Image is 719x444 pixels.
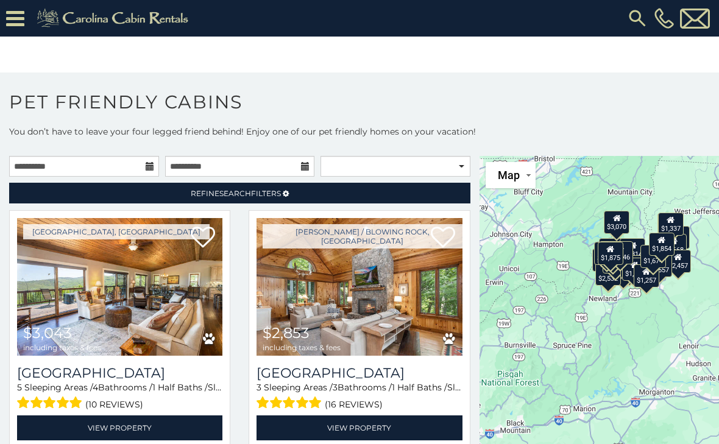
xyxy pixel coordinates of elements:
span: 3 [257,382,261,393]
span: including taxes & fees [23,344,101,351]
a: [GEOGRAPHIC_DATA] [257,365,462,381]
img: Chimney Island [257,218,462,356]
a: View Property [257,415,462,440]
span: 3 [333,382,338,393]
a: [PHONE_NUMBER] [651,8,677,29]
a: [GEOGRAPHIC_DATA] [17,365,222,381]
h3: Beech Mountain Vista [17,365,222,381]
span: (16 reviews) [325,396,383,412]
a: Chimney Island $2,853 including taxes & fees [257,218,462,356]
span: Search [219,189,251,198]
div: $2,557 [646,254,672,277]
div: $1,814 [620,238,645,261]
div: $1,958 [597,263,622,286]
div: Sleeping Areas / Bathrooms / Sleeps: [257,381,462,412]
span: $3,043 [23,324,72,342]
div: $3,043 [599,238,625,261]
a: Beech Mountain Vista $3,043 including taxes & fees [17,218,222,356]
img: search-regular.svg [626,7,648,29]
a: View Property [17,415,222,440]
div: $1,436 [621,255,646,278]
span: 5 [17,382,22,393]
span: Map [498,169,520,181]
div: $1,509 [622,257,648,280]
a: RefineSearchFilters [9,183,470,203]
button: Change map style [486,162,536,188]
a: [PERSON_NAME] / Blowing Rock, [GEOGRAPHIC_DATA] [263,224,462,248]
div: $1,674 [640,245,666,268]
span: $2,853 [263,324,310,342]
div: $2,002 [603,250,629,273]
div: $3,070 [604,210,630,233]
span: 1 Half Baths / [392,382,447,393]
img: Khaki-logo.png [30,6,199,30]
div: $1,257 [634,264,659,287]
span: 1 Half Baths / [152,382,208,393]
div: $2,457 [665,250,691,273]
img: Beech Mountain Vista [17,218,222,356]
div: $1,854 [649,232,675,255]
div: $1,654 [600,244,626,267]
div: $2,532 [596,262,622,285]
a: [GEOGRAPHIC_DATA], [GEOGRAPHIC_DATA] [23,224,210,239]
h3: Chimney Island [257,365,462,381]
div: $2,000 [592,248,618,272]
span: Refine Filters [191,189,281,198]
div: $1,875 [598,241,623,264]
span: including taxes & fees [263,344,341,351]
span: (10 reviews) [85,396,143,412]
div: $3,146 [607,241,633,264]
span: 4 [93,382,98,393]
div: $1,582 [594,242,620,265]
div: Sleeping Areas / Bathrooms / Sleeps: [17,381,222,412]
div: $1,642 [611,259,637,283]
div: $1,337 [658,213,684,236]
